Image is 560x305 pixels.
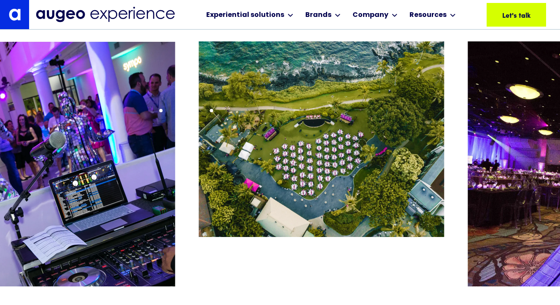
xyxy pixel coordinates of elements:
div: Experiential solutions [206,10,284,20]
img: Augeo Experience business unit full logo in midnight blue. [36,7,175,22]
div: Company [353,10,388,20]
a: Let's talk [487,3,546,27]
img: Augeo's "a" monogram decorative logo in white. [9,8,21,20]
div: Resources [409,10,447,20]
div: 2 / 26 [199,41,444,266]
div: Brands [305,10,331,20]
